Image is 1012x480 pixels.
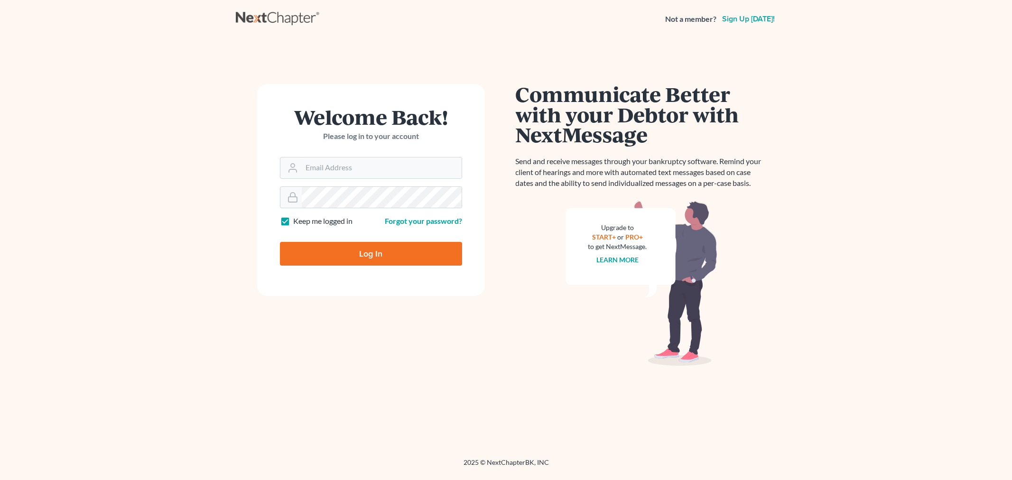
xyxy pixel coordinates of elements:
[516,84,767,145] h1: Communicate Better with your Debtor with NextMessage
[385,216,462,225] a: Forgot your password?
[302,157,462,178] input: Email Address
[293,216,353,227] label: Keep me logged in
[625,233,643,241] a: PRO+
[592,233,616,241] a: START+
[665,14,716,25] strong: Not a member?
[720,15,777,23] a: Sign up [DATE]!
[588,223,647,232] div: Upgrade to
[588,242,647,251] div: to get NextMessage.
[280,131,462,142] p: Please log in to your account
[280,107,462,127] h1: Welcome Back!
[516,156,767,189] p: Send and receive messages through your bankruptcy software. Remind your client of hearings and mo...
[280,242,462,266] input: Log In
[236,458,777,475] div: 2025 © NextChapterBK, INC
[617,233,624,241] span: or
[596,256,639,264] a: Learn more
[566,200,717,366] img: nextmessage_bg-59042aed3d76b12b5cd301f8e5b87938c9018125f34e5fa2b7a6b67550977c72.svg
